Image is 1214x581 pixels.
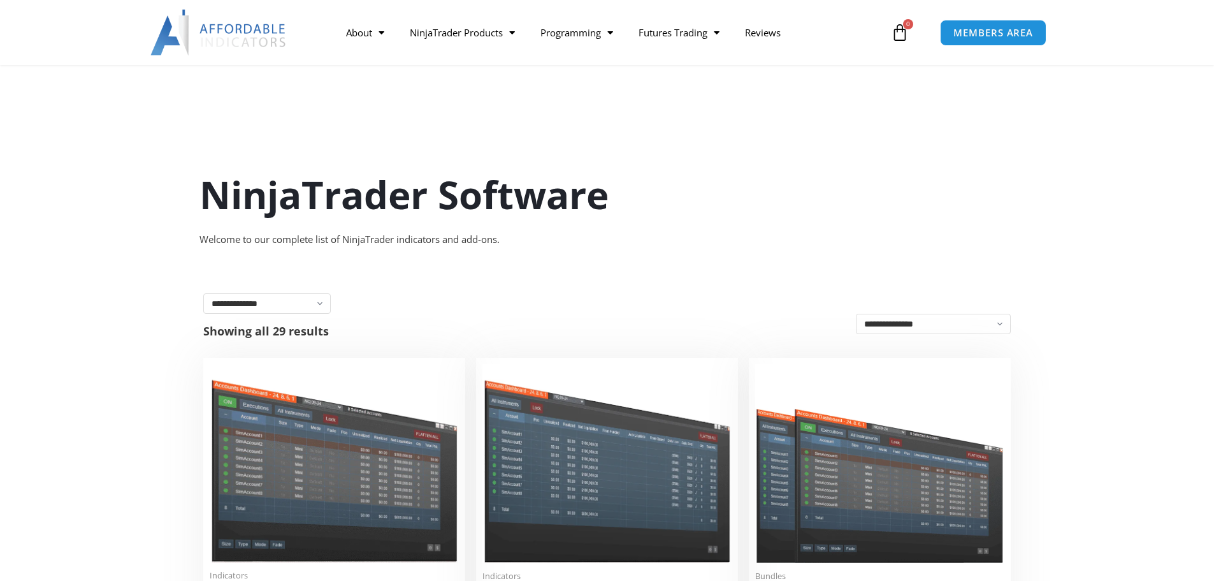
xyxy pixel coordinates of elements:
a: MEMBERS AREA [940,20,1046,46]
span: Indicators [210,570,459,581]
img: LogoAI | Affordable Indicators – NinjaTrader [150,10,287,55]
img: Accounts Dashboard Suite [755,364,1004,563]
img: Account Risk Manager [482,364,732,563]
span: 0 [903,19,913,29]
select: Shop order [856,314,1011,334]
a: About [333,18,397,47]
a: Futures Trading [626,18,732,47]
a: 0 [872,14,928,51]
a: Programming [528,18,626,47]
span: MEMBERS AREA [953,28,1033,38]
p: Showing all 29 results [203,325,329,337]
img: Duplicate Account Actions [210,364,459,563]
a: NinjaTrader Products [397,18,528,47]
div: Welcome to our complete list of NinjaTrader indicators and add-ons. [199,231,1015,249]
a: Reviews [732,18,793,47]
h1: NinjaTrader Software [199,168,1015,221]
nav: Menu [333,18,888,47]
